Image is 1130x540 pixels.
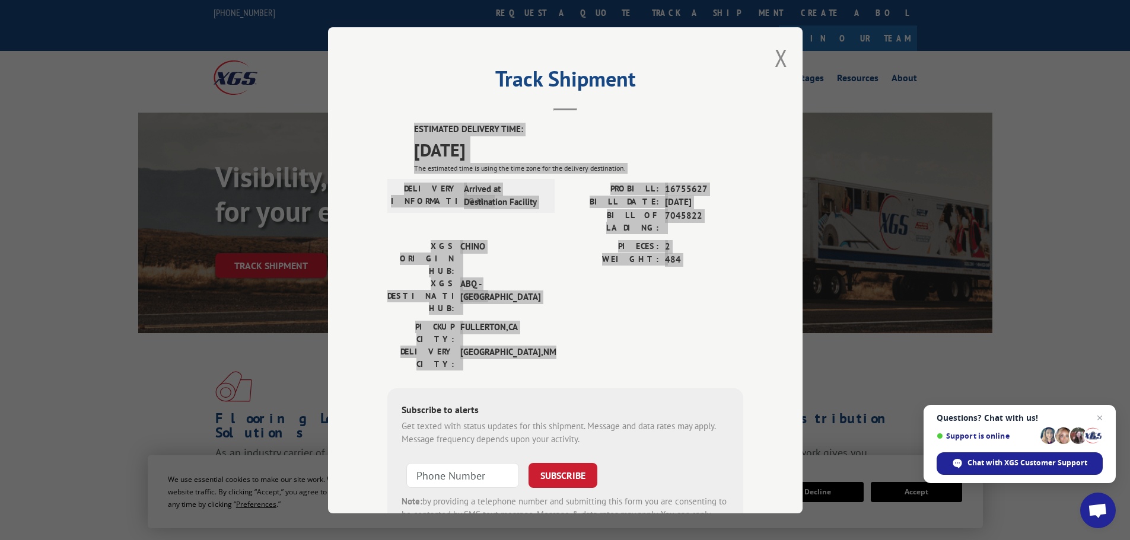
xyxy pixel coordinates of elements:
div: Chat with XGS Customer Support [937,452,1103,475]
button: Close modal [775,42,788,74]
span: Chat with XGS Customer Support [967,458,1087,468]
span: 484 [665,253,743,267]
button: SUBSCRIBE [529,462,597,487]
div: Get texted with status updates for this shipment. Message and data rates may apply. Message frequ... [402,419,729,446]
span: Arrived at Destination Facility [464,182,544,209]
span: CHINO [460,239,540,277]
span: FULLERTON , CA [460,320,540,345]
label: DELIVERY CITY: [387,345,454,370]
label: BILL OF LADING: [565,209,659,234]
div: The estimated time is using the time zone for the delivery destination. [414,162,743,173]
label: XGS DESTINATION HUB: [387,277,454,314]
span: Questions? Chat with us! [937,413,1103,423]
label: XGS ORIGIN HUB: [387,239,454,277]
label: PIECES: [565,239,659,253]
span: [DATE] [665,196,743,209]
strong: Note: [402,495,422,506]
span: Close chat [1093,411,1107,425]
span: 2 [665,239,743,253]
div: by providing a telephone number and submitting this form you are consenting to be contacted by SM... [402,494,729,535]
h2: Track Shipment [387,71,743,93]
label: WEIGHT: [565,253,659,267]
label: DELIVERY INFORMATION: [391,182,458,209]
span: [DATE] [414,136,743,162]
span: 16755627 [665,182,743,196]
span: 7045822 [665,209,743,234]
div: Subscribe to alerts [402,402,729,419]
label: ESTIMATED DELIVERY TIME: [414,123,743,136]
input: Phone Number [406,462,519,487]
div: Open chat [1080,493,1116,528]
span: Support is online [937,432,1036,440]
span: [GEOGRAPHIC_DATA] , NM [460,345,540,370]
label: BILL DATE: [565,196,659,209]
label: PICKUP CITY: [387,320,454,345]
label: PROBILL: [565,182,659,196]
span: ABQ - [GEOGRAPHIC_DATA] [460,277,540,314]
